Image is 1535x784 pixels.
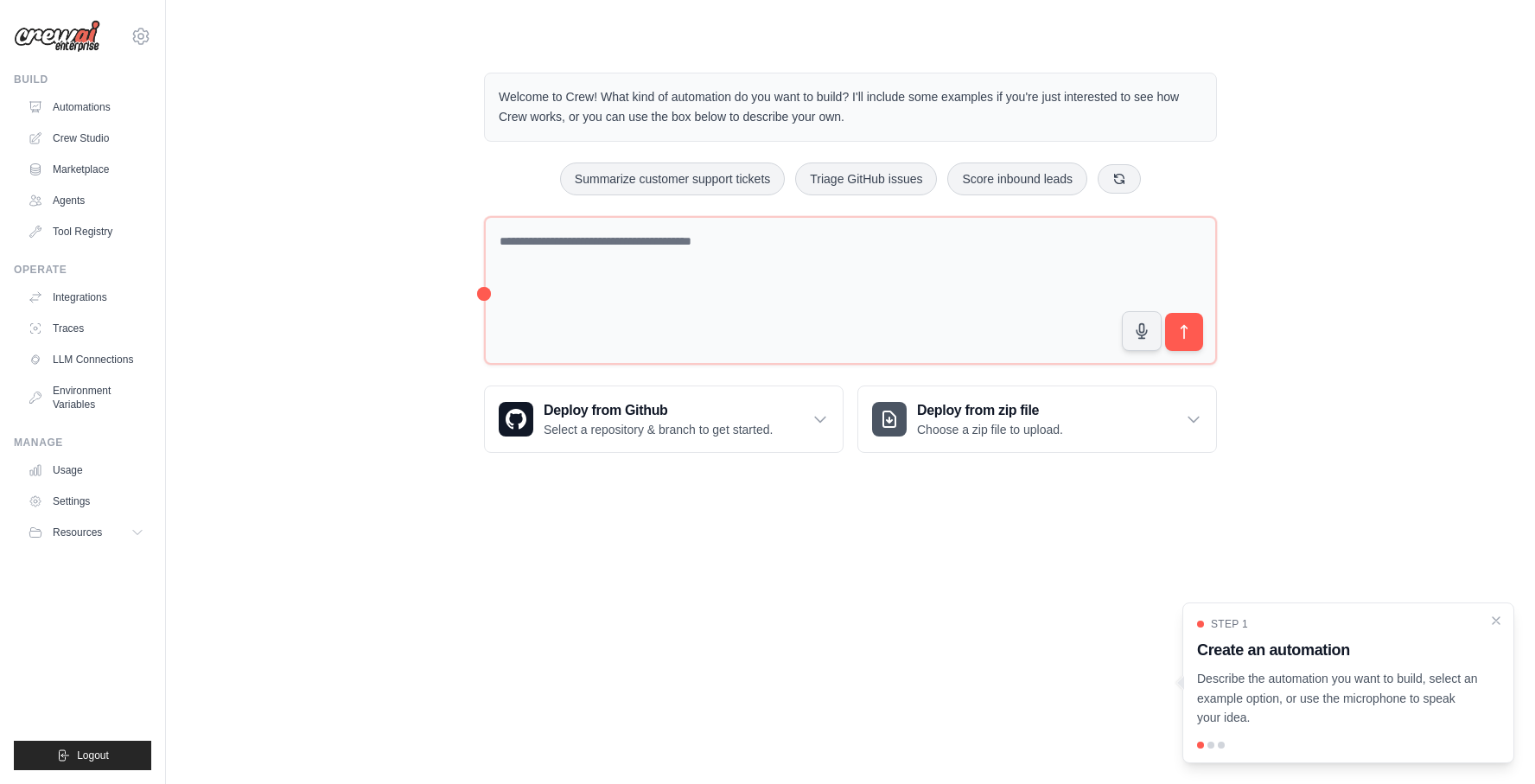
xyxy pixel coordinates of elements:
h3: Deploy from Github [544,400,773,421]
span: Logout [77,749,109,762]
span: Step 1 [1211,617,1248,631]
div: Build [14,73,151,86]
a: Traces [21,315,151,342]
h3: Deploy from zip file [917,400,1063,421]
a: LLM Connections [21,346,151,373]
a: Crew Studio [21,124,151,152]
button: Close walkthrough [1489,614,1503,628]
button: Score inbound leads [947,163,1087,195]
button: Triage GitHub issues [795,163,937,195]
p: Describe the automation you want to build, select an example option, or use the microphone to spe... [1197,669,1479,728]
a: Agents [21,187,151,214]
iframe: Chat Widget [1449,701,1535,784]
a: Automations [21,93,151,121]
p: Choose a zip file to upload. [917,421,1063,438]
button: Summarize customer support tickets [560,163,785,195]
a: Environment Variables [21,377,151,418]
p: Welcome to Crew! What kind of automation do you want to build? I'll include some examples if you'... [499,87,1202,127]
div: Operate [14,263,151,277]
p: Select a repository & branch to get started. [544,421,773,438]
div: Manage [14,436,151,449]
a: Marketplace [21,156,151,183]
span: Resources [53,526,102,539]
a: Settings [21,488,151,515]
a: Tool Registry [21,218,151,245]
a: Usage [21,456,151,484]
button: Resources [21,519,151,546]
img: Logo [14,20,100,53]
a: Integrations [21,284,151,311]
h3: Create an automation [1197,638,1479,662]
button: Logout [14,741,151,770]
